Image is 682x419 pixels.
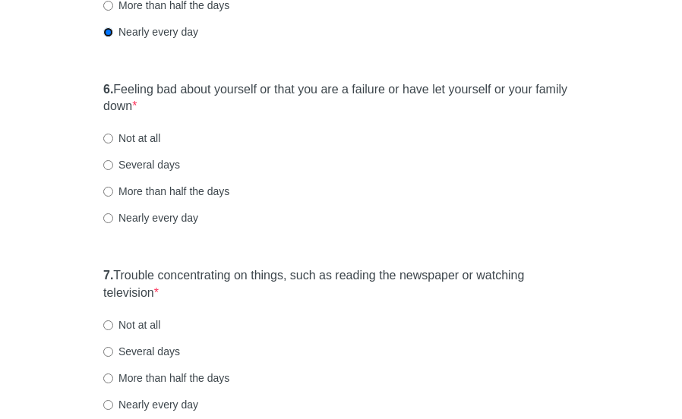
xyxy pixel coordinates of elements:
[103,27,113,37] input: Nearly every day
[103,24,198,39] label: Nearly every day
[103,160,113,170] input: Several days
[103,81,579,116] label: Feeling bad about yourself or that you are a failure or have let yourself or your family down
[103,1,113,11] input: More than half the days
[103,187,113,197] input: More than half the days
[103,317,160,332] label: Not at all
[103,83,113,96] strong: 6.
[103,157,180,172] label: Several days
[103,131,160,146] label: Not at all
[103,347,113,357] input: Several days
[103,320,113,330] input: Not at all
[103,400,113,410] input: Nearly every day
[103,267,579,302] label: Trouble concentrating on things, such as reading the newspaper or watching television
[103,184,229,199] label: More than half the days
[103,213,113,223] input: Nearly every day
[103,397,198,412] label: Nearly every day
[103,373,113,383] input: More than half the days
[103,269,113,282] strong: 7.
[103,210,198,225] label: Nearly every day
[103,344,180,359] label: Several days
[103,370,229,386] label: More than half the days
[103,134,113,143] input: Not at all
